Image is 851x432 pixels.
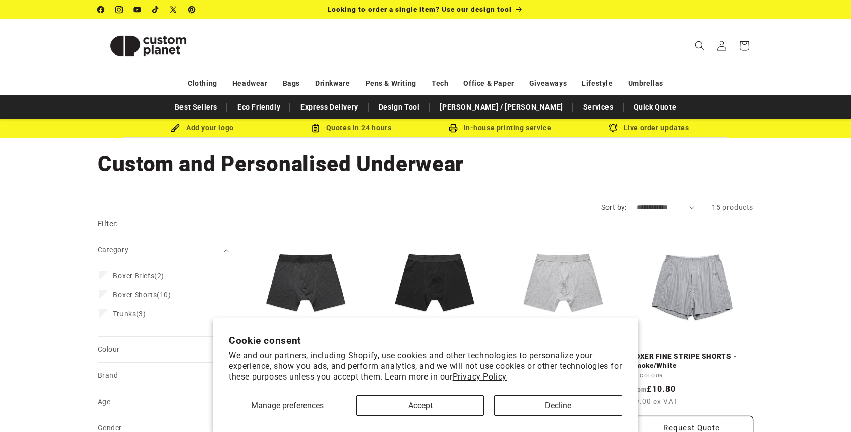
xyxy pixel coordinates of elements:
a: Quick Quote [629,98,682,116]
span: 15 products [712,203,753,211]
span: Manage preferences [251,401,324,410]
summary: Colour (0 selected) [98,337,229,362]
a: Services [578,98,619,116]
iframe: Chat Widget [801,384,851,432]
a: Design Tool [374,98,425,116]
a: Pens & Writing [366,75,416,92]
span: Colour [98,345,119,353]
label: Sort by: [601,203,627,211]
div: Quotes in 24 hours [277,122,425,134]
a: Lifestyle [582,75,613,92]
a: Best Sellers [170,98,222,116]
a: [PERSON_NAME] / [PERSON_NAME] [435,98,568,116]
p: We and our partners, including Shopify, use cookies and other technologies to personalize your ex... [229,351,622,382]
span: Boxer Briefs [113,272,154,280]
button: Accept [356,395,484,416]
span: (3) [113,309,146,318]
a: Privacy Policy [453,372,507,382]
a: Headwear [232,75,268,92]
a: Custom Planet [94,19,203,72]
div: Live order updates [574,122,723,134]
span: Looking to order a single item? Use our design tool [328,5,512,13]
a: Giveaways [529,75,567,92]
img: Order updates [609,124,618,133]
span: Age [98,398,110,406]
summary: Category (0 selected) [98,237,229,263]
span: Trunks [113,310,136,318]
span: Gender [98,424,121,432]
span: Brand [98,371,118,380]
a: Bags [283,75,300,92]
img: Brush Icon [171,124,180,133]
button: Manage preferences [229,395,346,416]
span: (10) [113,290,171,299]
h1: Custom and Personalised Underwear [98,150,753,178]
a: Eco Friendly [232,98,285,116]
a: Office & Paper [463,75,514,92]
h2: Filter: [98,218,118,230]
span: Category [98,246,128,254]
a: Umbrellas [628,75,663,92]
summary: Search [689,35,711,57]
button: Decline [494,395,622,416]
a: Tech [432,75,448,92]
div: In-house printing service [425,122,574,134]
h2: Cookie consent [229,335,622,346]
img: Custom Planet [98,23,199,69]
summary: Brand (0 selected) [98,363,229,389]
a: Drinkware [315,75,350,92]
div: Add your logo [128,122,277,134]
a: BOXER FINE STRIPE SHORTS - Smoke/White [631,352,754,370]
span: Boxer Shorts [113,291,157,299]
summary: Age (0 selected) [98,389,229,415]
span: (2) [113,271,164,280]
img: Order Updates Icon [311,124,320,133]
img: In-house printing [449,124,458,133]
a: Express Delivery [295,98,363,116]
a: Clothing [188,75,217,92]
